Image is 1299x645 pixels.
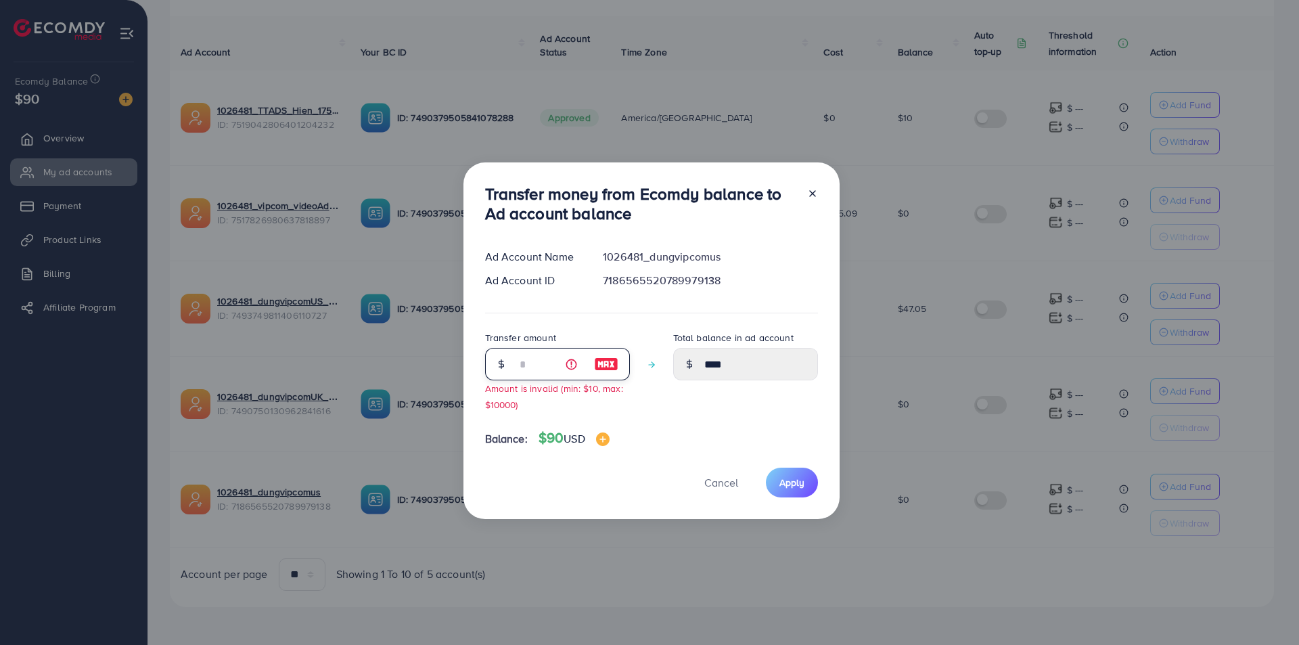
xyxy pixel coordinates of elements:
img: image [594,356,618,372]
span: Apply [779,476,804,489]
span: Balance: [485,431,528,447]
button: Cancel [687,468,755,497]
span: Cancel [704,475,738,490]
div: Ad Account Name [474,249,593,265]
span: USD [564,431,585,446]
iframe: Chat [1241,584,1289,635]
label: Total balance in ad account [673,331,794,344]
div: 1026481_dungvipcomus [592,249,828,265]
h4: $90 [539,430,610,447]
img: image [596,432,610,446]
h3: Transfer money from Ecomdy balance to Ad account balance [485,184,796,223]
button: Apply [766,468,818,497]
label: Transfer amount [485,331,556,344]
div: Ad Account ID [474,273,593,288]
small: Amount is invalid (min: $10, max: $10000) [485,382,623,410]
div: 7186565520789979138 [592,273,828,288]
